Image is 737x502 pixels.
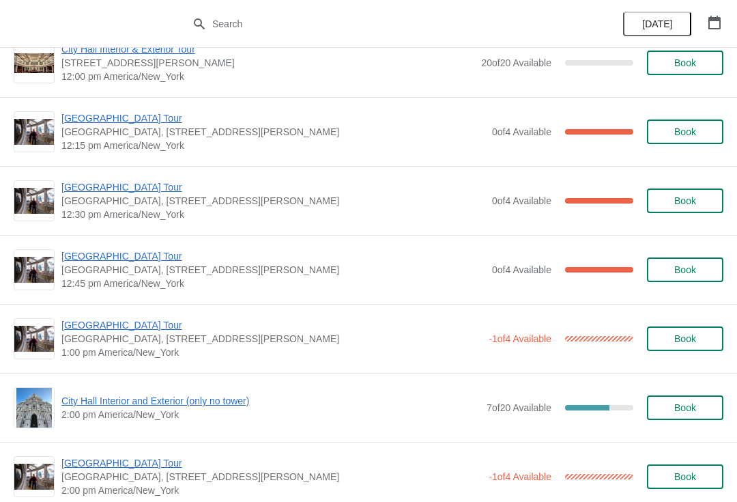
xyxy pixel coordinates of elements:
[14,257,54,283] img: City Hall Tower Tour | City Hall Visitor Center, 1400 John F Kennedy Boulevard Suite 121, Philade...
[61,139,485,152] span: 12:15 pm America/New_York
[61,180,485,194] span: [GEOGRAPHIC_DATA] Tour
[61,394,480,408] span: City Hall Interior and Exterior (only no tower)
[16,388,53,428] img: City Hall Interior and Exterior (only no tower) | | 2:00 pm America/New_York
[61,408,480,421] span: 2:00 pm America/New_York
[61,470,482,484] span: [GEOGRAPHIC_DATA], [STREET_ADDRESS][PERSON_NAME]
[647,464,723,489] button: Book
[61,42,474,56] span: City Hall Interior & Exterior Tour
[492,126,551,137] span: 0 of 4 Available
[674,195,696,206] span: Book
[61,346,482,359] span: 1:00 pm America/New_York
[61,277,485,290] span: 12:45 pm America/New_York
[61,318,482,332] span: [GEOGRAPHIC_DATA] Tour
[647,189,723,213] button: Book
[61,194,485,208] span: [GEOGRAPHIC_DATA], [STREET_ADDRESS][PERSON_NAME]
[14,119,54,145] img: City Hall Tower Tour | City Hall Visitor Center, 1400 John F Kennedy Boulevard Suite 121, Philade...
[61,263,485,277] span: [GEOGRAPHIC_DATA], [STREET_ADDRESS][PERSON_NAME]
[14,326,54,352] img: City Hall Tower Tour | City Hall Visitor Center, 1400 John F Kennedy Boulevard Suite 121, Philade...
[647,395,723,420] button: Book
[14,188,54,214] img: City Hall Tower Tour | City Hall Visitor Center, 1400 John F Kennedy Boulevard Suite 121, Philade...
[674,471,696,482] span: Book
[674,402,696,413] span: Book
[489,471,551,482] span: -1 of 4 Available
[674,333,696,344] span: Book
[623,12,691,36] button: [DATE]
[212,12,553,36] input: Search
[14,53,54,73] img: City Hall Interior & Exterior Tour | 1400 John F Kennedy Boulevard, Suite 121, Philadelphia, PA, ...
[61,249,485,263] span: [GEOGRAPHIC_DATA] Tour
[61,56,474,70] span: [STREET_ADDRESS][PERSON_NAME]
[674,264,696,275] span: Book
[61,111,485,125] span: [GEOGRAPHIC_DATA] Tour
[674,57,696,68] span: Book
[61,484,482,497] span: 2:00 pm America/New_York
[647,120,723,144] button: Book
[481,57,551,68] span: 20 of 20 Available
[14,464,54,490] img: City Hall Tower Tour | City Hall Visitor Center, 1400 John F Kennedy Boulevard Suite 121, Philade...
[642,18,672,29] span: [DATE]
[492,264,551,275] span: 0 of 4 Available
[61,70,474,83] span: 12:00 pm America/New_York
[487,402,551,413] span: 7 of 20 Available
[61,332,482,346] span: [GEOGRAPHIC_DATA], [STREET_ADDRESS][PERSON_NAME]
[647,51,723,75] button: Book
[61,125,485,139] span: [GEOGRAPHIC_DATA], [STREET_ADDRESS][PERSON_NAME]
[61,456,482,470] span: [GEOGRAPHIC_DATA] Tour
[492,195,551,206] span: 0 of 4 Available
[647,257,723,282] button: Book
[647,326,723,351] button: Book
[674,126,696,137] span: Book
[489,333,551,344] span: -1 of 4 Available
[61,208,485,221] span: 12:30 pm America/New_York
